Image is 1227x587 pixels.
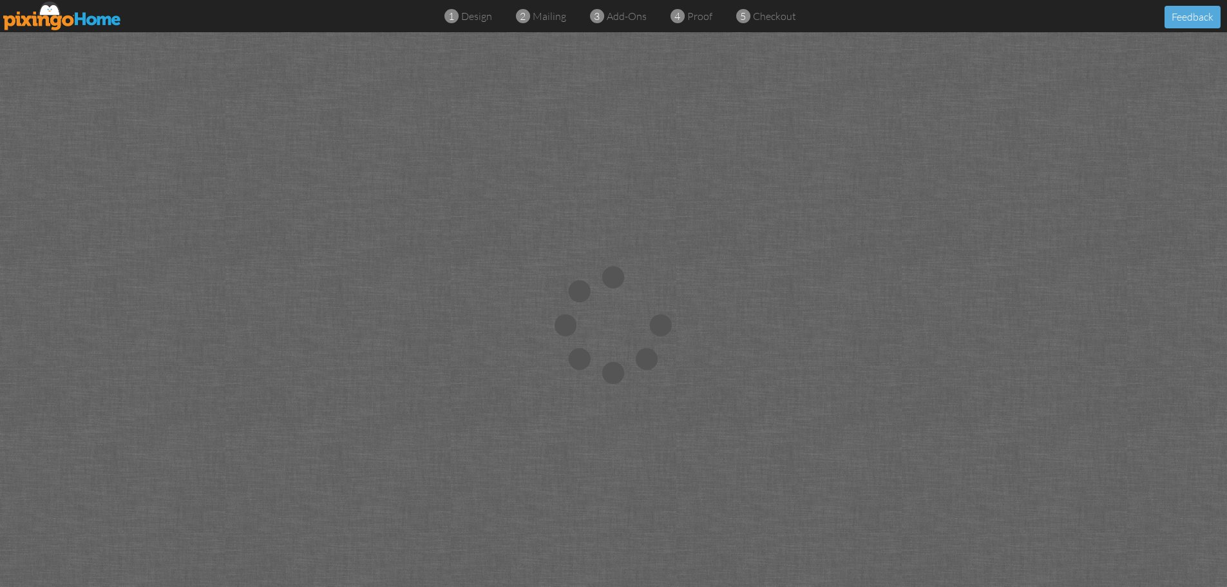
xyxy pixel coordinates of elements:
span: checkout [753,10,796,23]
span: 3 [594,9,600,24]
span: 1 [448,9,454,24]
span: 5 [740,9,746,24]
span: design [461,10,492,23]
span: 2 [520,9,526,24]
span: 4 [674,9,680,24]
img: pixingo logo [3,1,122,30]
button: Feedback [1165,6,1221,28]
span: add-ons [607,10,647,23]
span: proof [687,10,712,23]
span: mailing [533,10,566,23]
